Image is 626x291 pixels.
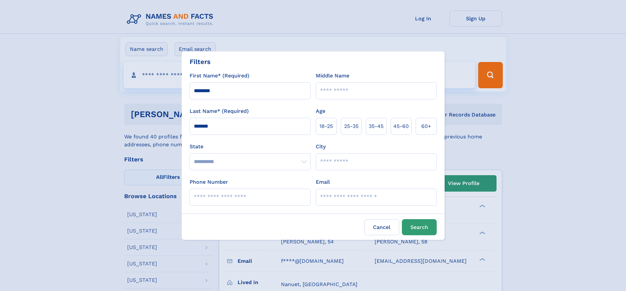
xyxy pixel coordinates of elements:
[319,122,333,130] span: 18‑25
[402,219,437,235] button: Search
[190,57,211,67] div: Filters
[421,122,431,130] span: 60+
[190,107,249,115] label: Last Name* (Required)
[190,178,228,186] label: Phone Number
[316,178,330,186] label: Email
[190,143,311,151] label: State
[364,219,399,235] label: Cancel
[190,72,249,80] label: First Name* (Required)
[316,72,349,80] label: Middle Name
[316,107,325,115] label: Age
[393,122,409,130] span: 45‑60
[316,143,326,151] label: City
[369,122,383,130] span: 35‑45
[344,122,359,130] span: 25‑35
